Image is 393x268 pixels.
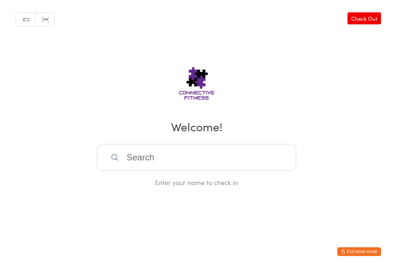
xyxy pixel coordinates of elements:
button: Exit kiosk mode [337,247,381,256]
img: Connective Fitness [156,53,238,108]
a: Check Out [348,12,381,24]
input: Search [97,144,296,171]
h2: Welcome! [7,118,386,135]
div: Enter your name to check in [97,178,296,187]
